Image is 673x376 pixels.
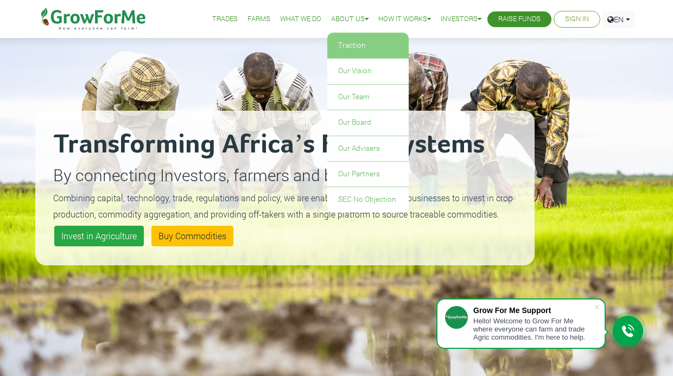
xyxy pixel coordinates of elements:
[327,187,409,212] a: SEC No Objection
[327,136,409,161] a: Our Advisers
[327,110,409,135] a: Our Board
[498,14,541,25] a: Raise Funds
[565,14,589,25] a: Sign In
[327,162,409,187] a: Our Partners
[473,317,594,341] div: Hello! Welcome to Grow For Me where everyone can farm and trade Agric commodities. I'm here to help.
[151,226,233,246] a: Buy Commodities
[247,14,270,25] a: Farms
[212,14,238,25] a: Trades
[280,14,321,25] a: What We Do
[327,85,409,110] a: Our Team
[378,14,431,25] a: How it Works
[53,192,513,220] small: Combining capital, technology, trade, regulations and policy, we are enabling individuals and bus...
[327,33,409,58] a: Traction
[441,14,481,25] a: Investors
[54,226,144,246] a: Invest in Agriculture
[602,11,635,28] a: EN
[473,306,594,315] div: Grow For Me Support
[53,129,517,161] h2: Transforming Africa’s Food Systems
[327,59,409,84] a: Our Vision
[331,14,369,25] a: About Us
[53,163,517,187] p: By connecting Investors, farmers and buyers.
